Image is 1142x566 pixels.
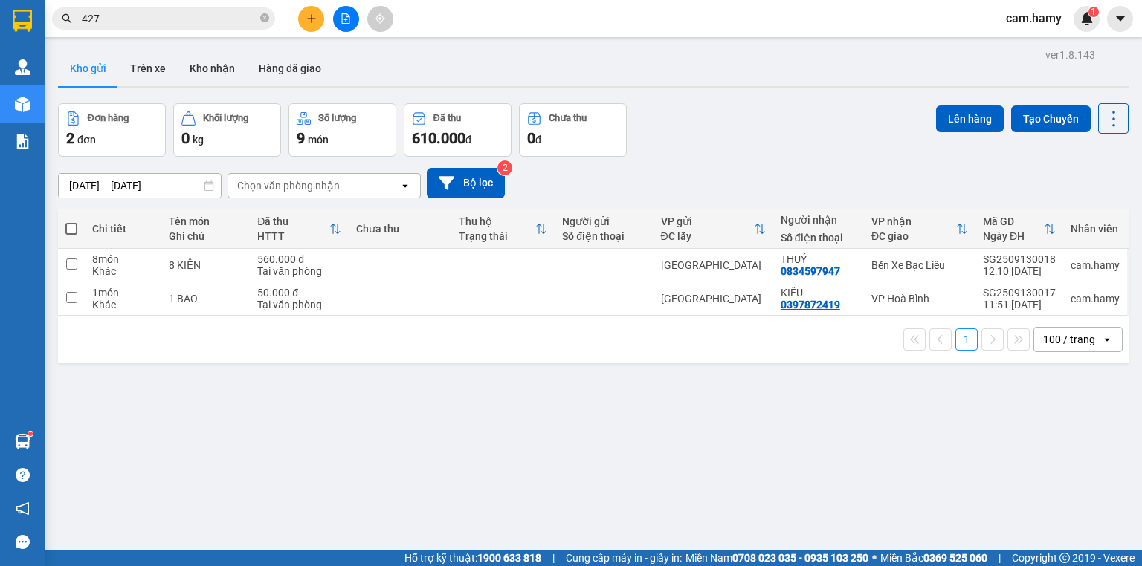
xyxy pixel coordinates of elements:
[297,129,305,147] span: 9
[535,134,541,146] span: đ
[257,287,341,299] div: 50.000 đ
[871,215,956,227] div: VP nhận
[16,535,30,549] span: message
[367,6,393,32] button: aim
[193,134,204,146] span: kg
[459,230,535,242] div: Trạng thái
[983,265,1056,277] div: 12:10 [DATE]
[15,97,30,112] img: warehouse-icon
[685,550,868,566] span: Miền Nam
[173,103,281,157] button: Khối lượng0kg
[375,13,385,24] span: aim
[781,265,840,277] div: 0834597947
[77,134,96,146] span: đơn
[1011,105,1091,132] button: Tạo Chuyến
[399,180,411,192] svg: open
[404,103,512,157] button: Đã thu610.000đ
[308,134,329,146] span: món
[169,259,242,271] div: 8 KIỆN
[781,253,856,265] div: THUÝ
[1088,7,1099,17] sup: 1
[59,174,221,198] input: Select a date range.
[781,232,856,244] div: Số điện thoại
[566,550,682,566] span: Cung cấp máy in - giấy in:
[864,209,975,249] th: Toggle SortBy
[427,168,505,198] button: Bộ lọc
[994,9,1074,27] span: cam.hamy
[936,105,1004,132] button: Lên hàng
[169,230,242,242] div: Ghi chú
[92,265,154,277] div: Khác
[1107,6,1133,32] button: caret-down
[13,10,32,32] img: logo-vxr
[250,209,348,249] th: Toggle SortBy
[661,259,766,271] div: [GEOGRAPHIC_DATA]
[781,214,856,226] div: Người nhận
[871,293,968,305] div: VP Hoà Bình
[15,59,30,75] img: warehouse-icon
[1101,334,1113,345] svg: open
[549,113,587,123] div: Chưa thu
[16,501,30,515] span: notification
[871,230,956,242] div: ĐC giao
[62,13,72,24] span: search
[1059,553,1070,563] span: copyright
[871,259,968,271] div: Bến Xe Bạc Liêu
[923,552,987,564] strong: 0369 525 060
[404,550,541,566] span: Hỗ trợ kỹ thuật:
[88,113,129,123] div: Đơn hàng
[451,209,555,249] th: Toggle SortBy
[257,253,341,265] div: 560.000 đ
[1080,12,1094,25] img: icon-new-feature
[318,113,356,123] div: Số lượng
[497,160,512,175] sup: 2
[1043,332,1095,347] div: 100 / trang
[661,230,754,242] div: ĐC lấy
[459,215,535,227] div: Thu hộ
[975,209,1063,249] th: Toggle SortBy
[15,134,30,149] img: solution-icon
[82,10,257,27] input: Tìm tên, số ĐT hoặc mã đơn
[92,299,154,310] div: Khác
[1114,12,1127,25] span: caret-down
[1071,223,1120,235] div: Nhân viên
[260,13,269,22] span: close-circle
[880,550,987,566] span: Miền Bắc
[169,293,242,305] div: 1 BAO
[16,468,30,482] span: question-circle
[983,215,1044,227] div: Mã GD
[257,299,341,310] div: Tại văn phòng
[341,13,351,24] span: file-add
[298,6,324,32] button: plus
[92,223,154,235] div: Chi tiết
[872,555,877,561] span: ⚪️
[781,287,856,299] div: KIỀU
[247,51,333,86] button: Hàng đã giao
[983,230,1044,242] div: Ngày ĐH
[732,552,868,564] strong: 0708 023 035 - 0935 103 250
[983,299,1056,310] div: 11:51 [DATE]
[527,129,535,147] span: 0
[661,215,754,227] div: VP gửi
[999,550,1001,566] span: |
[1071,293,1120,305] div: cam.hamy
[169,215,242,227] div: Tên món
[92,287,154,299] div: 1 món
[306,13,317,24] span: plus
[237,178,340,193] div: Chọn văn phòng nhận
[552,550,555,566] span: |
[260,12,269,26] span: close-circle
[465,134,471,146] span: đ
[257,230,329,242] div: HTTT
[203,113,248,123] div: Khối lượng
[1091,7,1096,17] span: 1
[955,328,978,351] button: 1
[333,6,359,32] button: file-add
[983,287,1056,299] div: SG2509130017
[288,103,396,157] button: Số lượng9món
[257,215,329,227] div: Đã thu
[257,265,341,277] div: Tại văn phòng
[781,299,840,310] div: 0397872419
[92,253,154,265] div: 8 món
[983,253,1056,265] div: SG2509130018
